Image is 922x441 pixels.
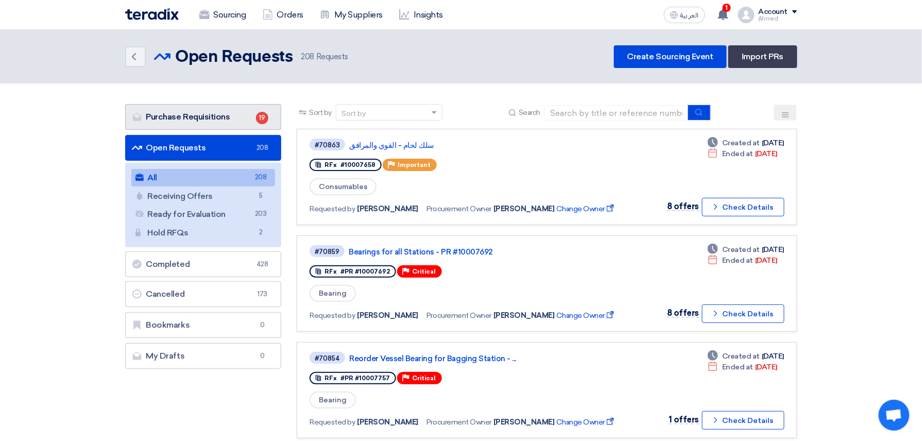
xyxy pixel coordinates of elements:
div: #70859 [315,248,339,255]
span: Requested by [310,310,355,321]
span: Procurement Owner [426,203,491,214]
div: ِAhmed [759,16,797,22]
span: Created at [722,244,760,255]
span: Critical [412,268,436,275]
a: سلك لحام - القوي والمرافق [349,141,607,150]
span: العربية [680,12,699,19]
a: Completed428 [125,251,282,277]
span: [PERSON_NAME] [493,417,555,428]
span: [PERSON_NAME] [493,310,555,321]
span: [PERSON_NAME] [357,203,419,214]
span: Ended at [722,255,753,266]
a: Sourcing [191,4,254,26]
a: Orders [254,4,312,26]
span: Critical [412,375,436,382]
div: [DATE] [708,148,777,159]
span: #10007658 [340,161,375,168]
span: 203 [254,209,267,219]
img: profile_test.png [738,7,755,23]
a: Bookmarks0 [125,312,282,338]
span: Change Owner [557,417,616,428]
span: 208 [301,52,314,61]
a: Import PRs [728,45,797,68]
a: Insights [391,4,451,26]
span: Change Owner [557,203,616,214]
button: العربية [664,7,705,23]
span: RFx [325,161,337,168]
div: #70854 [315,355,340,362]
a: Reorder Vessel Bearing for Bagging Station - ... [349,354,607,363]
span: [PERSON_NAME] [357,310,419,321]
a: Open Requests208 [125,135,282,161]
a: All [131,169,276,186]
span: 19 [256,112,268,124]
div: Sort by [342,108,366,119]
span: [PERSON_NAME] [493,203,555,214]
span: 173 [256,289,268,299]
span: Procurement Owner [426,310,491,321]
span: 428 [256,259,268,269]
span: Search [519,107,540,118]
span: 1 offers [669,415,699,425]
a: Bearings for all Stations - PR #10007692 [349,247,606,257]
img: Teradix logo [125,8,179,20]
span: 2 [254,227,267,238]
span: Ended at [722,148,753,159]
span: Consumables [310,178,377,195]
span: RFx [325,375,337,382]
span: Change Owner [557,310,616,321]
a: Hold RFQs [131,224,276,242]
a: Receiving Offers [131,188,276,205]
div: [DATE] [708,244,784,255]
span: 0 [256,320,268,330]
span: Bearing [310,392,356,409]
span: 1 [723,4,731,12]
div: [DATE] [708,138,784,148]
span: 208 [256,143,268,153]
span: 0 [256,351,268,361]
span: Requests [301,51,348,63]
h2: Open Requests [176,47,293,67]
button: Check Details [702,198,784,216]
a: Cancelled173 [125,281,282,307]
span: RFx [325,268,337,275]
span: 8 offers [667,308,699,318]
span: Bearing [310,285,356,302]
a: Open chat [879,400,910,431]
span: Ended at [722,362,753,372]
a: My Drafts0 [125,343,282,369]
span: #PR #10007757 [340,375,390,382]
div: [DATE] [708,351,784,362]
span: 208 [254,172,267,183]
a: Ready for Evaluation [131,206,276,223]
span: Sort by [309,107,332,118]
span: #PR #10007692 [340,268,390,275]
button: Check Details [702,304,784,323]
span: Procurement Owner [426,417,491,428]
span: 5 [254,191,267,201]
input: Search by title or reference number [544,105,689,121]
div: Account [759,8,788,16]
span: [PERSON_NAME] [357,417,419,428]
div: [DATE] [708,362,777,372]
span: Created at [722,138,760,148]
span: Important [398,161,431,168]
div: [DATE] [708,255,777,266]
span: 8 offers [667,201,699,211]
span: Requested by [310,203,355,214]
span: Created at [722,351,760,362]
a: Create Sourcing Event [614,45,727,68]
div: #70863 [315,142,340,148]
a: My Suppliers [312,4,391,26]
span: Requested by [310,417,355,428]
a: Purchase Requisitions19 [125,104,282,130]
button: Check Details [702,411,784,430]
